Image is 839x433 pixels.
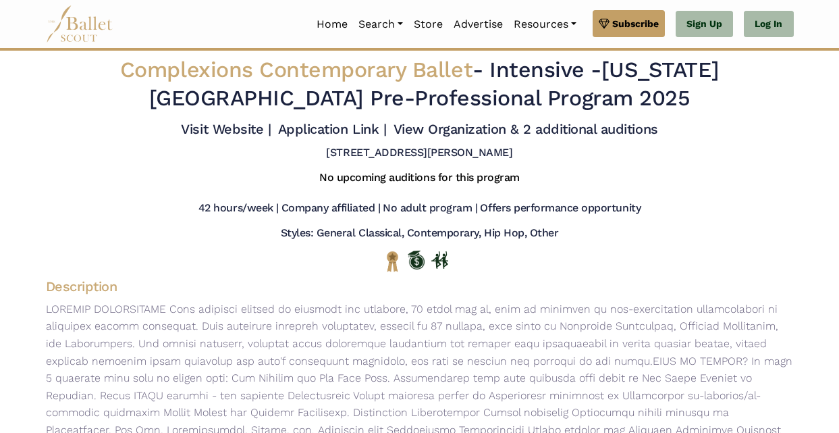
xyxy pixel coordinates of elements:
[612,16,659,31] span: Subscribe
[353,10,408,39] a: Search
[408,251,425,270] img: Offers Scholarship
[281,201,380,215] h5: Company affiliated |
[278,121,386,137] a: Application Link |
[109,56,729,112] h2: - [US_STATE][GEOGRAPHIC_DATA] Pre-Professional Program 2025
[431,251,448,269] img: In Person
[489,57,601,82] span: Intensive -
[311,10,353,39] a: Home
[326,146,512,160] h5: [STREET_ADDRESS][PERSON_NAME]
[676,11,733,38] a: Sign Up
[383,201,477,215] h5: No adult program |
[408,10,448,39] a: Store
[593,10,665,37] a: Subscribe
[181,121,271,137] a: Visit Website |
[480,201,641,215] h5: Offers performance opportunity
[35,278,805,295] h4: Description
[508,10,582,39] a: Resources
[384,251,401,272] img: National
[448,10,508,39] a: Advertise
[198,201,279,215] h5: 42 hours/week |
[744,11,793,38] a: Log In
[319,171,520,185] h5: No upcoming auditions for this program
[599,16,610,31] img: gem.svg
[281,226,559,240] h5: Styles: General Classical, Contemporary, Hip Hop, Other
[120,57,472,82] span: Complexions Contemporary Ballet
[394,121,658,137] a: View Organization & 2 additional auditions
